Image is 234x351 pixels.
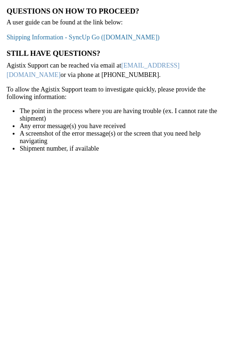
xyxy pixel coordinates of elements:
a: [EMAIL_ADDRESS][DOMAIN_NAME] [7,62,180,78]
h3: Still have questions? [7,49,227,58]
p: Agistix Support can be reached via email at or via phone at [PHONE_NUMBER]. [7,61,227,79]
li: A screenshot of the error message(s) or the screen that you need help navigating [20,130,227,145]
li: Shipment number, if available [20,145,227,153]
p: A user guide can be found at the link below: [7,19,227,26]
h3: Questions on how to proceed? [7,7,227,15]
li: The point in the process where you are having trouble (ex. I cannot rate the shipment) [20,107,227,122]
li: Any error message(s) you have received [20,122,227,130]
a: Shipping Information - SyncUp Go ([DOMAIN_NAME]) [7,34,159,41]
p: To allow the Agistix Support team to investigate quickly, please provide the following information: [7,86,227,101]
